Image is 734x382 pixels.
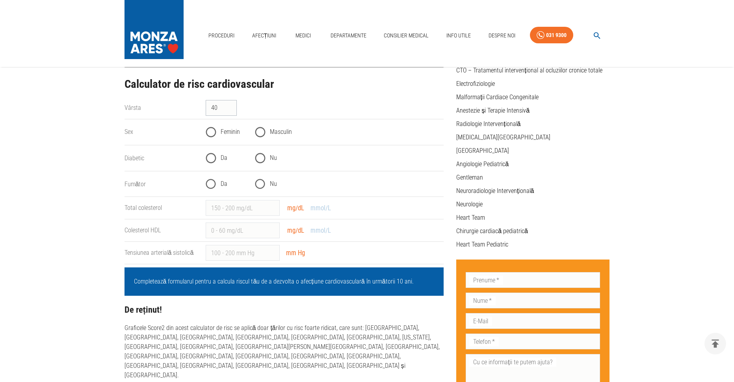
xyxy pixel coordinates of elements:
label: Vârsta [125,104,141,111]
a: Info Utile [443,28,474,44]
input: 100 - 200 mm Hg [206,245,280,261]
span: Masculin [270,127,292,137]
a: Neurologie [456,200,483,208]
h3: De reținut! [125,305,444,315]
div: diabetes [206,148,444,168]
a: Neuroradiologie Intervențională [456,187,534,195]
a: Malformații Cardiace Congenitale [456,93,538,101]
span: Nu [270,179,277,189]
a: Medici [291,28,316,44]
span: Feminin [221,127,240,137]
label: Total colesterol [125,204,162,211]
label: Sex [125,128,133,135]
a: Despre Noi [485,28,518,44]
a: Radiologie Intervențională [456,120,520,128]
a: Electrofiziologie [456,80,495,87]
a: Proceduri [205,28,238,44]
p: Completează formularul pentru a calcula riscul tău de a dezvolta o afecțiune cardiovasculară în u... [134,277,435,286]
p: Graficele Score2 din acest calculator de risc se aplică doar țărilor cu risc foarte ridicat, care... [125,323,444,380]
input: 0 - 60 mg/dL [206,223,280,238]
label: Tensiunea arterială sistolică [125,249,194,256]
a: 031 9300 [530,27,573,44]
a: [GEOGRAPHIC_DATA] [456,147,509,154]
div: gender [206,122,444,142]
a: [MEDICAL_DATA][GEOGRAPHIC_DATA] [456,134,550,141]
a: Chirurgie cardiacă pediatrică [456,227,528,235]
button: mmol/L [308,202,333,214]
a: Angiologie Pediatrică [456,160,509,168]
span: Nu [270,153,277,163]
input: 150 - 200 mg/dL [206,200,280,216]
h2: Calculator de risc cardiovascular [125,78,444,91]
span: Da [221,179,227,189]
a: CTO – Tratamentul intervențional al ocluziilor cronice totale [456,67,602,74]
label: Colesterol HDL [125,226,161,234]
legend: Fumător [125,180,200,189]
legend: Diabetic [125,154,200,163]
button: mmol/L [308,225,333,236]
a: Heart Team [456,214,485,221]
a: Departamente [327,28,370,44]
div: smoking [206,174,444,194]
a: Anestezie și Terapie Intensivă [456,107,530,114]
a: Gentleman [456,174,483,181]
a: Heart Team Pediatric [456,241,508,248]
span: Da [221,153,227,163]
button: delete [704,333,726,354]
div: 031 9300 [546,30,567,40]
a: Afecțiuni [249,28,280,44]
a: Consilier Medical [381,28,432,44]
